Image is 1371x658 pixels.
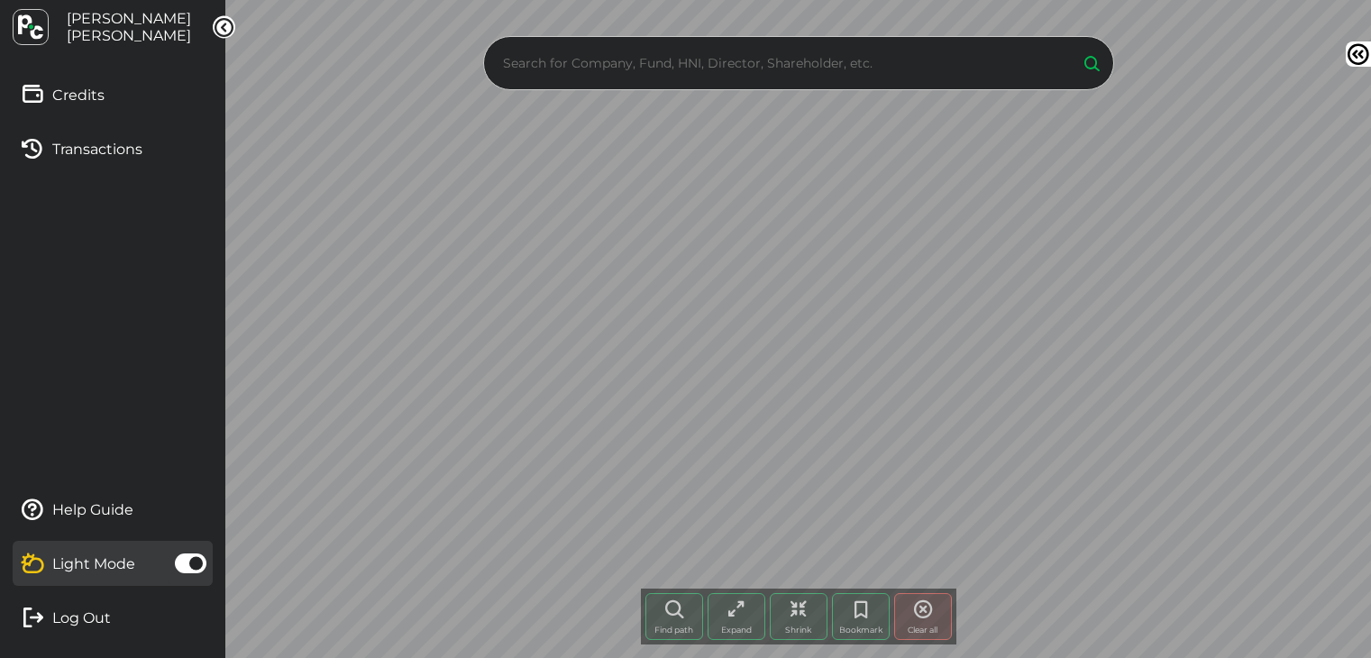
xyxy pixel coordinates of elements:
[13,9,49,45] img: logo
[498,50,1065,77] input: Search for Company, Fund, HNI, Director, Shareholder, etc.
[13,595,213,640] a: Log Out
[839,625,882,635] span: Bookmark
[67,10,191,27] span: [PERSON_NAME]
[52,555,135,572] span: Light Mode
[52,609,111,626] span: Log Out
[52,141,142,158] span: Transactions
[721,625,752,635] span: Expand
[785,625,811,635] span: Shrink
[654,625,693,635] span: Find path
[908,625,937,635] span: Clear all
[52,87,105,104] span: Credits
[67,27,191,44] span: [PERSON_NAME]
[52,501,133,518] span: Help Guide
